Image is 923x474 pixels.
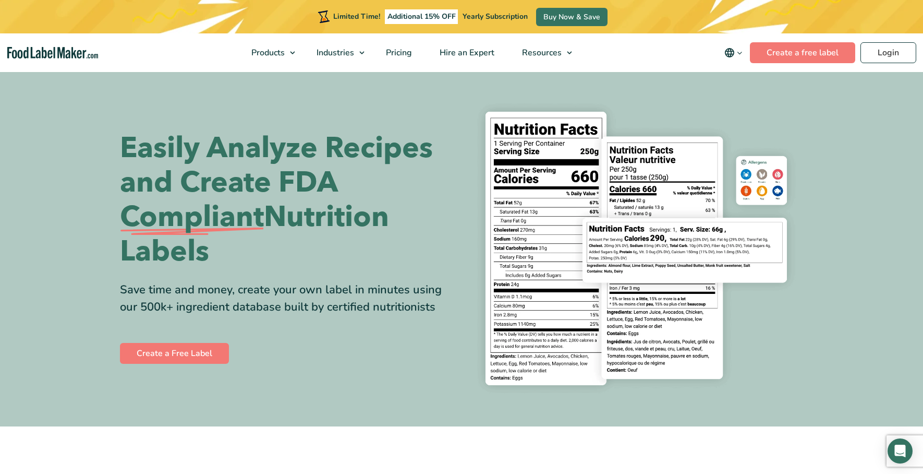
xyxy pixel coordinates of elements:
[333,11,380,21] span: Limited Time!
[750,42,855,63] a: Create a free label
[888,439,913,464] div: Open Intercom Messenger
[120,343,229,364] a: Create a Free Label
[303,33,370,72] a: Industries
[383,47,413,58] span: Pricing
[463,11,528,21] span: Yearly Subscription
[426,33,506,72] a: Hire an Expert
[313,47,355,58] span: Industries
[385,9,458,24] span: Additional 15% OFF
[248,47,286,58] span: Products
[120,131,454,269] h1: Easily Analyze Recipes and Create FDA Nutrition Labels
[860,42,916,63] a: Login
[508,33,577,72] a: Resources
[120,200,264,234] span: Compliant
[372,33,423,72] a: Pricing
[519,47,563,58] span: Resources
[238,33,300,72] a: Products
[120,281,454,316] div: Save time and money, create your own label in minutes using our 500k+ ingredient database built b...
[536,8,608,26] a: Buy Now & Save
[436,47,495,58] span: Hire an Expert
